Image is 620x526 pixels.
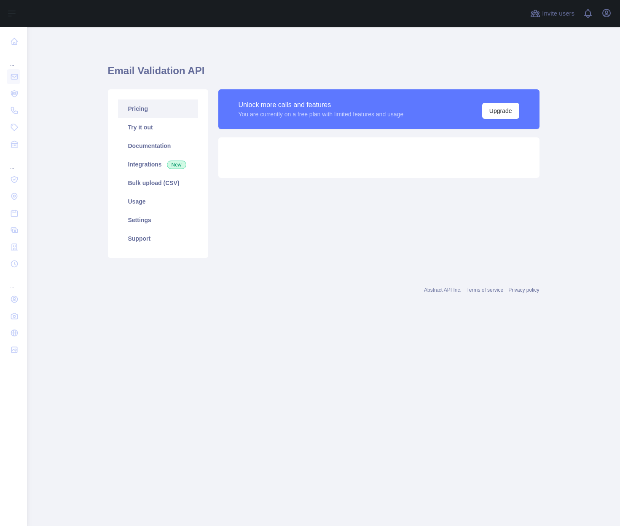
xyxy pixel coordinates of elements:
[118,192,198,211] a: Usage
[7,273,20,290] div: ...
[482,103,519,119] button: Upgrade
[467,287,503,293] a: Terms of service
[508,287,539,293] a: Privacy policy
[108,64,539,84] h1: Email Validation API
[7,51,20,67] div: ...
[118,137,198,155] a: Documentation
[118,229,198,248] a: Support
[7,153,20,170] div: ...
[167,161,186,169] span: New
[542,9,574,19] span: Invite users
[118,155,198,174] a: Integrations New
[529,7,576,20] button: Invite users
[424,287,462,293] a: Abstract API Inc.
[118,211,198,229] a: Settings
[118,118,198,137] a: Try it out
[118,99,198,118] a: Pricing
[118,174,198,192] a: Bulk upload (CSV)
[239,100,404,110] div: Unlock more calls and features
[239,110,404,118] div: You are currently on a free plan with limited features and usage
